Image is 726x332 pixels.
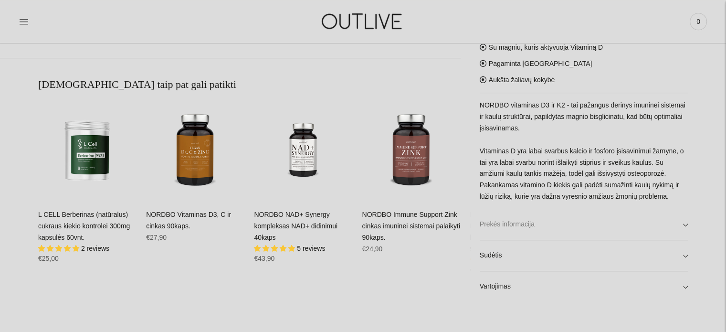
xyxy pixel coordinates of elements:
[362,101,460,200] a: NORDBO Immune Support Zink cinkas imuninei sistemai palaikyti 90kaps.
[38,77,461,92] h2: [DEMOGRAPHIC_DATA] taip pat gali patikti
[254,101,352,200] a: NORDBO NAD+ Synergy kompleksas NAD+ didinimui 40kaps
[38,211,130,241] a: L CELL Berberinas (natūralus) cukraus kiekio kontrolei 300mg kapsulės 60vnt.
[480,271,688,302] a: Vartojimas
[690,11,707,32] a: 0
[254,245,297,252] span: 5.00 stars
[146,101,244,200] a: NORDBO Vitaminas D3, C ir cinkas 90kaps.
[480,209,688,240] a: Prekės informacija
[692,15,705,28] span: 0
[362,211,460,241] a: NORDBO Immune Support Zink cinkas imuninei sistemai palaikyti 90kaps.
[146,234,167,241] span: €27,90
[81,245,109,252] span: 2 reviews
[38,101,137,200] a: L CELL Berberinas (natūralus) cukraus kiekio kontrolei 300mg kapsulės 60vnt.
[254,255,274,262] span: €43,90
[146,211,231,230] a: NORDBO Vitaminas D3, C ir cinkas 90kaps.
[362,245,382,253] span: €24,90
[297,245,325,252] span: 5 reviews
[303,5,422,38] img: OUTLIVE
[38,245,81,252] span: 5.00 stars
[480,240,688,271] a: Sudėtis
[38,255,59,262] span: €25,00
[480,100,688,203] p: NORDBO vitaminas D3 ir K2 - tai pažangus derinys imuninei sistemai ir kaulų struktūrai, papildyta...
[254,211,337,241] a: NORDBO NAD+ Synergy kompleksas NAD+ didinimui 40kaps
[480,1,688,302] div: Be sintetinių priedų ar koncentratų Lengvai įsisavinama Su magniu, kuris aktyvuoja Vitaminą D Pag...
